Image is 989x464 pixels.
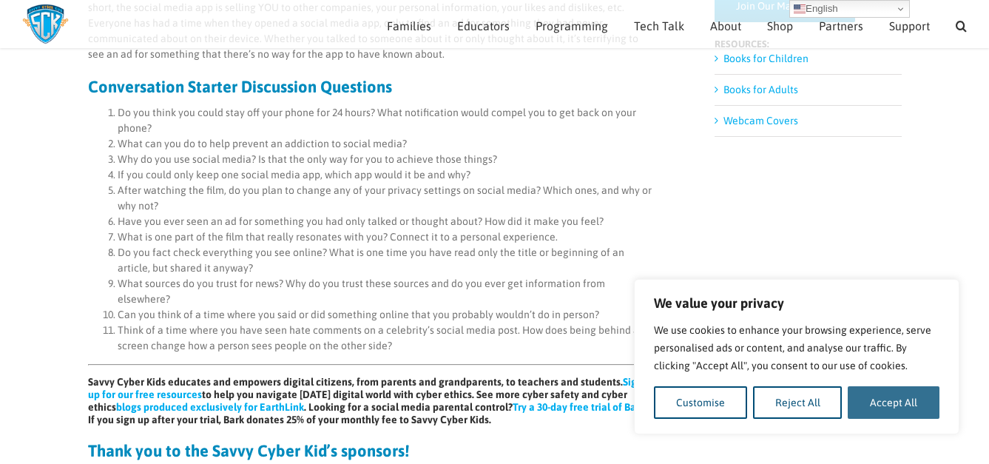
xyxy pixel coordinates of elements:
li: Can you think of a time where you said or did something online that you probably wouldn’t do in p... [118,307,655,323]
span: Shop [767,20,793,32]
li: Why do you use social media? Is that the only way for you to achieve those things? [118,152,655,167]
img: Savvy Cyber Kids Logo [22,4,69,44]
span: Programming [536,20,608,32]
a: blogs produced exclusively for EarthLink [116,401,304,413]
span: Partners [819,20,863,32]
p: We use cookies to enhance your browsing experience, serve personalised ads or content, and analys... [654,321,939,374]
strong: Conversation Starter Discussion Questions [88,77,392,96]
li: What is one part of the film that really resonates with you? Connect it to a personal experience. [118,229,655,245]
h4: RESOURCES: [715,39,902,49]
li: After watching the film, do you plan to change any of your privacy settings on social media? Whic... [118,183,655,214]
li: Have you ever seen an ad for something you had only talked or thought about? How did it make you ... [118,214,655,229]
button: Reject All [753,386,843,419]
li: Do you think you could stay off your phone for 24 hours? What notification would compel you to ge... [118,105,655,136]
h6: Savvy Cyber Kids educates and empowers digital citizens, from parents and grandparents, to teache... [88,376,655,426]
a: Books for Children [723,53,809,64]
li: What sources do you trust for news? Why do you trust these sources and do you ever get informatio... [118,276,655,307]
span: About [710,20,741,32]
span: Support [889,20,930,32]
img: en [794,3,806,15]
button: Customise [654,386,747,419]
li: Think of a time where you have seen hate comments on a celebrity’s social media post. How does be... [118,323,655,354]
span: Educators [457,20,510,32]
a: Sign up for our free resources [88,376,643,400]
span: Families [387,20,431,32]
strong: Thank you to the Savvy Cyber Kid’s sponsors! [88,441,409,460]
button: Accept All [848,386,939,419]
li: If you could only keep one social media app, which app would it be and why? [118,167,655,183]
p: We value your privacy [654,295,939,312]
a: Books for Adults [723,84,798,95]
a: Webcam Covers [723,115,798,127]
li: Do you fact check everything you see online? What is one time you have read only the title or beg... [118,245,655,276]
a: Try a 30-day free trial of Bark [513,401,645,413]
span: Tech Talk [634,20,684,32]
li: What can you do to help prevent an addiction to social media? [118,136,655,152]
